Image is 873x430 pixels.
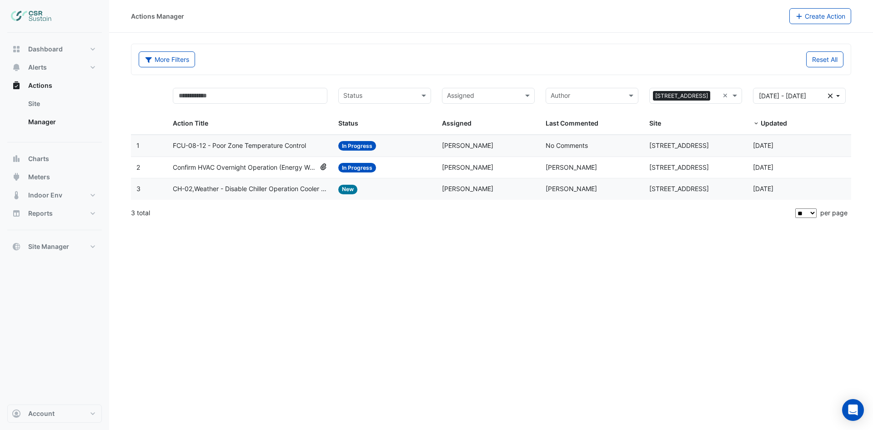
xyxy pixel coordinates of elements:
span: Alerts [28,63,47,72]
span: [PERSON_NAME] [546,185,597,192]
span: Confirm HVAC Overnight Operation (Energy Waste) [173,162,316,173]
span: 2 [136,163,140,171]
span: [STREET_ADDRESS] [653,91,710,101]
button: Reset All [806,51,843,67]
span: Account [28,409,55,418]
span: 2025-09-23T15:48:59.813 [753,142,773,149]
span: New [338,185,357,194]
span: per page [820,209,848,217]
span: FCU-08-12 - Poor Zone Temperature Control [173,141,306,151]
app-icon: Site Manager [12,242,21,251]
span: Site Manager [28,242,69,251]
button: Account [7,405,102,423]
app-icon: Indoor Env [12,191,21,200]
div: 3 total [131,202,793,224]
span: [PERSON_NAME] [442,163,493,171]
span: 01 Jul 25 - 30 Sep 25 [759,92,806,100]
div: Actions [7,95,102,135]
button: Indoor Env [7,186,102,204]
div: Actions Manager [131,11,184,21]
button: Create Action [789,8,852,24]
span: Charts [28,154,49,163]
span: Status [338,119,358,127]
div: Open Intercom Messenger [842,399,864,421]
span: Updated [761,119,787,127]
button: Dashboard [7,40,102,58]
button: Alerts [7,58,102,76]
img: Company Logo [11,7,52,25]
span: 2025-09-22T12:10:21.955 [753,163,773,171]
span: No Comments [546,142,588,149]
app-icon: Alerts [12,63,21,72]
span: [STREET_ADDRESS] [649,163,709,171]
span: [PERSON_NAME] [442,142,493,149]
button: Charts [7,150,102,168]
span: [PERSON_NAME] [546,163,597,171]
span: Site [649,119,661,127]
span: Indoor Env [28,191,62,200]
span: Meters [28,172,50,182]
button: Meters [7,168,102,186]
span: CH-02,Weather - Disable Chiller Operation Cooler Weather (Energy Saving) [173,184,328,194]
span: [STREET_ADDRESS] [649,142,709,149]
span: 2025-09-16T09:20:34.861 [753,185,773,192]
app-icon: Dashboard [12,45,21,54]
fa-icon: Clear [828,91,833,101]
app-icon: Actions [12,81,21,90]
button: Reports [7,204,102,223]
a: Site [21,95,102,113]
span: Dashboard [28,45,63,54]
span: [STREET_ADDRESS] [649,185,709,192]
span: Last Commented [546,119,598,127]
span: Assigned [442,119,472,127]
app-icon: Meters [12,172,21,182]
app-icon: Reports [12,209,21,218]
span: Clear [722,91,730,101]
app-icon: Charts [12,154,21,163]
span: Actions [28,81,52,90]
span: 1 [136,142,140,149]
span: Action Title [173,119,208,127]
button: Site Manager [7,238,102,256]
button: Actions [7,76,102,95]
button: [DATE] - [DATE] [753,88,846,104]
span: Reports [28,209,53,218]
span: 3 [136,185,140,192]
button: More Filters [139,51,195,67]
span: [PERSON_NAME] [442,185,493,192]
span: In Progress [338,141,376,151]
a: Manager [21,113,102,131]
span: In Progress [338,163,376,172]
